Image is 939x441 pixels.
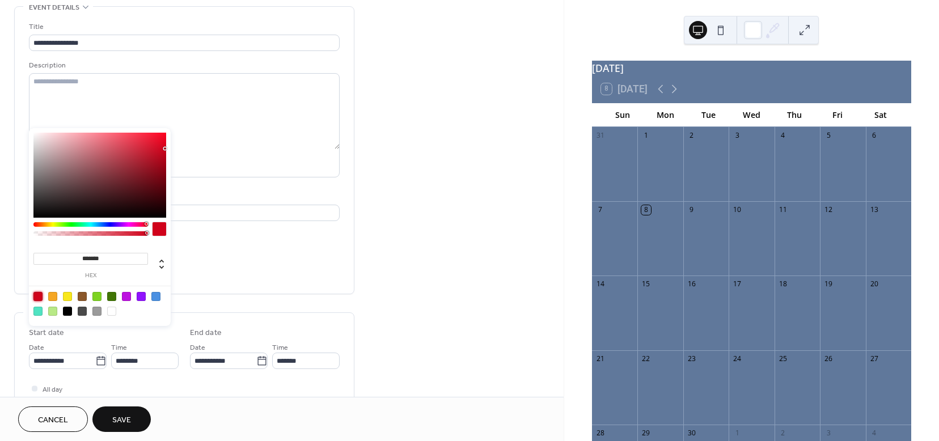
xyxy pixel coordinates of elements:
div: 11 [778,205,788,215]
div: End date [190,327,222,339]
div: #4A4A4A [78,307,87,316]
div: 3 [824,429,834,438]
div: 3 [733,130,742,140]
div: Thu [773,103,816,126]
div: #4A90E2 [151,292,160,301]
div: 8 [641,205,651,215]
div: #417505 [107,292,116,301]
div: [DATE] [592,61,911,75]
div: 29 [641,429,651,438]
div: 28 [595,429,605,438]
div: 26 [824,354,834,363]
div: #F8E71C [63,292,72,301]
div: 2 [778,429,788,438]
div: 4 [869,429,879,438]
div: 10 [733,205,742,215]
div: Tue [687,103,730,126]
span: Show date only [43,396,89,408]
button: Cancel [18,406,88,432]
span: All day [43,384,62,396]
div: 5 [824,130,834,140]
div: 13 [869,205,879,215]
div: 1 [733,429,742,438]
div: #50E3C2 [33,307,43,316]
div: 16 [687,279,696,289]
div: Wed [730,103,773,126]
div: Sun [601,103,644,126]
div: 7 [595,205,605,215]
div: 18 [778,279,788,289]
div: #B8E986 [48,307,57,316]
div: 30 [687,429,696,438]
div: 15 [641,279,651,289]
span: Save [112,414,131,426]
div: 21 [595,354,605,363]
div: #D0021B [33,292,43,301]
div: Sat [859,103,902,126]
div: #9B9B9B [92,307,101,316]
div: Title [29,21,337,33]
label: hex [33,273,148,279]
div: 1 [641,130,651,140]
div: #000000 [63,307,72,316]
div: 25 [778,354,788,363]
div: 23 [687,354,696,363]
div: 19 [824,279,834,289]
div: #7ED321 [92,292,101,301]
div: 14 [595,279,605,289]
span: Event details [29,2,79,14]
div: 24 [733,354,742,363]
div: 2 [687,130,696,140]
span: Time [111,342,127,354]
div: 17 [733,279,742,289]
div: 6 [869,130,879,140]
div: #8B572A [78,292,87,301]
span: Date [29,342,44,354]
div: 9 [687,205,696,215]
div: Mon [644,103,687,126]
div: 27 [869,354,879,363]
div: #9013FE [137,292,146,301]
div: #BD10E0 [122,292,131,301]
div: 12 [824,205,834,215]
span: Date [190,342,205,354]
div: 20 [869,279,879,289]
span: Time [272,342,288,354]
div: 31 [595,130,605,140]
span: Cancel [38,414,68,426]
div: #F5A623 [48,292,57,301]
div: #FFFFFF [107,307,116,316]
div: 4 [778,130,788,140]
div: Description [29,60,337,71]
div: Fri [816,103,859,126]
button: Save [92,406,151,432]
div: Location [29,191,337,203]
div: Start date [29,327,64,339]
div: 22 [641,354,651,363]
